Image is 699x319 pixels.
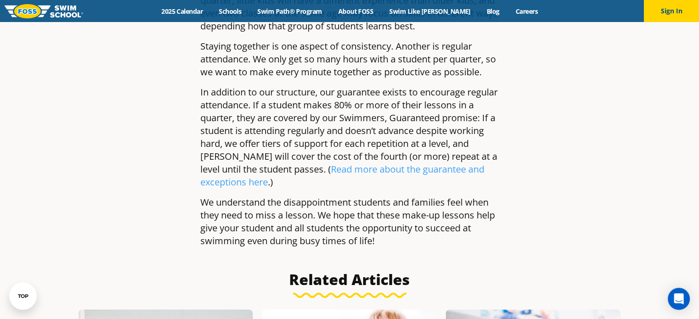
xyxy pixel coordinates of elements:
[79,270,621,298] h3: Related Articles
[330,7,381,16] a: About FOSS
[200,163,484,188] a: Read more about the guarantee and exceptions here
[5,4,83,18] img: FOSS Swim School Logo
[200,86,499,189] p: In addition to our structure, our guarantee exists to encourage regular attendance. If a student ...
[200,40,499,78] p: Staying together is one aspect of consistency. Another is regular attendance. We only get so many...
[668,288,690,310] div: Open Intercom Messenger
[200,196,499,247] p: We understand the disappointment students and families feel when they need to miss a lesson. We h...
[153,7,211,16] a: 2025 Calendar
[381,7,479,16] a: Swim Like [PERSON_NAME]
[211,7,250,16] a: Schools
[18,293,28,299] div: TOP
[478,7,507,16] a: Blog
[507,7,546,16] a: Careers
[250,7,330,16] a: Swim Path® Program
